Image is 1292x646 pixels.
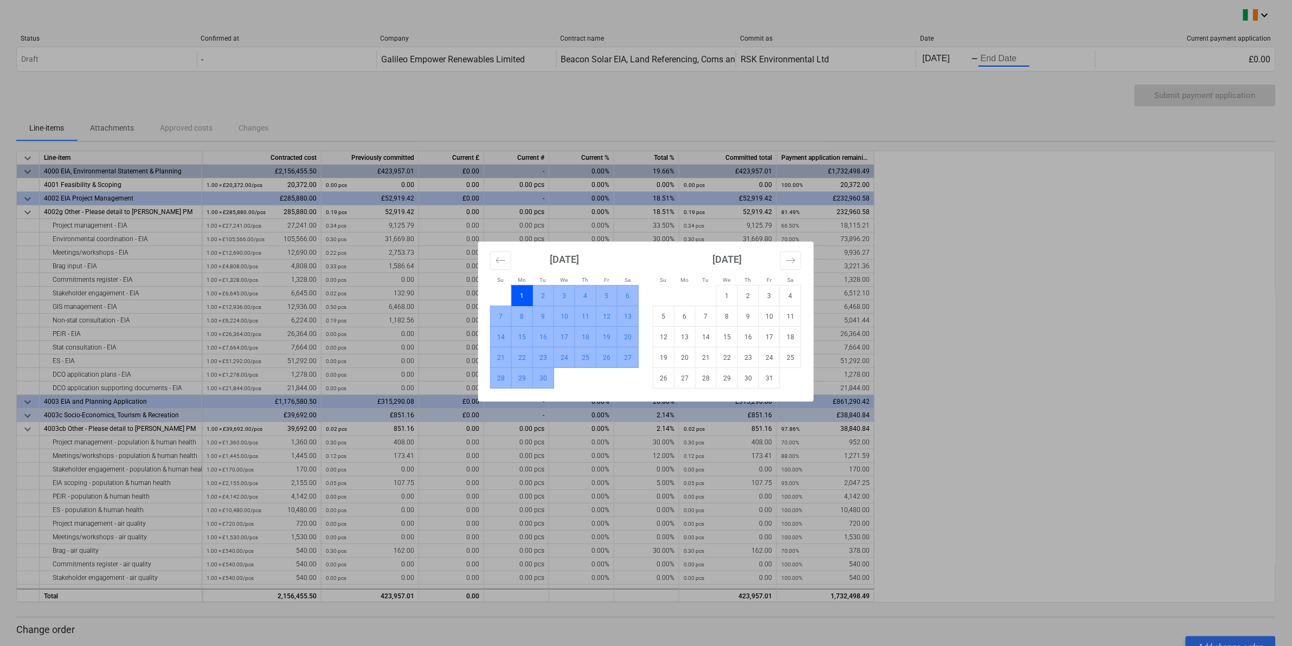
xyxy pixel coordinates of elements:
small: Tu [703,277,709,283]
div: Calendar [478,242,814,402]
td: Choose Thursday, September 25, 2025 as your check-out date. It's available. [575,347,596,368]
td: Choose Thursday, October 16, 2025 as your check-out date. It's available. [738,327,759,347]
small: Tu [540,277,547,283]
td: Choose Monday, October 6, 2025 as your check-out date. It's available. [674,306,696,327]
td: Choose Wednesday, September 3, 2025 as your check-out date. It's available. [554,286,575,306]
td: Choose Saturday, September 27, 2025 as your check-out date. It's available. [618,347,639,368]
small: Sa [787,277,793,283]
td: Choose Monday, October 27, 2025 as your check-out date. It's available. [674,368,696,389]
td: Choose Friday, October 17, 2025 as your check-out date. It's available. [759,327,780,347]
td: Choose Tuesday, September 9, 2025 as your check-out date. It's available. [533,306,554,327]
td: Choose Sunday, October 5, 2025 as your check-out date. It's available. [653,306,674,327]
small: Th [745,277,751,283]
td: Choose Tuesday, October 14, 2025 as your check-out date. It's available. [696,327,717,347]
small: We [561,277,568,283]
td: Choose Thursday, October 30, 2025 as your check-out date. It's available. [738,368,759,389]
td: Choose Tuesday, October 21, 2025 as your check-out date. It's available. [696,347,717,368]
td: Choose Tuesday, October 28, 2025 as your check-out date. It's available. [696,368,717,389]
td: Choose Friday, September 19, 2025 as your check-out date. It's available. [596,327,618,347]
td: Choose Wednesday, September 24, 2025 as your check-out date. It's available. [554,347,575,368]
td: Choose Friday, October 3, 2025 as your check-out date. It's available. [759,286,780,306]
td: Choose Friday, October 10, 2025 as your check-out date. It's available. [759,306,780,327]
td: Choose Thursday, October 2, 2025 as your check-out date. It's available. [738,286,759,306]
td: Choose Saturday, October 18, 2025 as your check-out date. It's available. [780,327,801,347]
td: Choose Wednesday, October 8, 2025 as your check-out date. It's available. [717,306,738,327]
td: Choose Tuesday, September 16, 2025 as your check-out date. It's available. [533,327,554,347]
small: Su [498,277,504,283]
td: Choose Tuesday, October 7, 2025 as your check-out date. It's available. [696,306,717,327]
small: Th [582,277,589,283]
td: Choose Monday, September 22, 2025 as your check-out date. It's available. [512,347,533,368]
button: Move forward to switch to the next month. [780,251,801,270]
td: Choose Saturday, October 4, 2025 as your check-out date. It's available. [780,286,801,306]
td: Choose Thursday, September 11, 2025 as your check-out date. It's available. [575,306,596,327]
td: Choose Thursday, October 9, 2025 as your check-out date. It's available. [738,306,759,327]
td: Choose Sunday, September 7, 2025 as your check-out date. It's available. [491,306,512,327]
td: Choose Sunday, September 28, 2025 as your check-out date. It's available. [491,368,512,389]
small: Mo [518,277,526,283]
td: Choose Saturday, September 6, 2025 as your check-out date. It's available. [618,286,639,306]
td: Choose Sunday, September 14, 2025 as your check-out date. It's available. [491,327,512,347]
td: Choose Friday, September 12, 2025 as your check-out date. It's available. [596,306,618,327]
td: Choose Monday, October 13, 2025 as your check-out date. It's available. [674,327,696,347]
td: Choose Saturday, October 25, 2025 as your check-out date. It's available. [780,347,801,368]
td: Choose Monday, September 29, 2025 as your check-out date. It's available. [512,368,533,389]
td: Choose Wednesday, October 15, 2025 as your check-out date. It's available. [717,327,738,347]
small: We [723,277,731,283]
td: Choose Saturday, October 11, 2025 as your check-out date. It's available. [780,306,801,327]
td: Choose Wednesday, September 10, 2025 as your check-out date. It's available. [554,306,575,327]
td: Choose Wednesday, October 29, 2025 as your check-out date. It's available. [717,368,738,389]
small: Mo [680,277,689,283]
strong: [DATE] [712,254,742,265]
td: Choose Tuesday, September 23, 2025 as your check-out date. It's available. [533,347,554,368]
small: Fr [604,277,609,283]
strong: [DATE] [550,254,579,265]
td: Selected. Monday, September 1, 2025 [512,286,533,306]
button: Move backward to switch to the previous month. [490,251,511,270]
small: Su [660,277,667,283]
td: Choose Friday, October 31, 2025 as your check-out date. It's available. [759,368,780,389]
td: Choose Saturday, September 13, 2025 as your check-out date. It's available. [618,306,639,327]
td: Choose Monday, September 15, 2025 as your check-out date. It's available. [512,327,533,347]
td: Choose Thursday, September 4, 2025 as your check-out date. It's available. [575,286,596,306]
td: Choose Wednesday, October 1, 2025 as your check-out date. It's available. [717,286,738,306]
td: Choose Monday, September 8, 2025 as your check-out date. It's available. [512,306,533,327]
td: Choose Sunday, October 12, 2025 as your check-out date. It's available. [653,327,674,347]
small: Sa [625,277,631,283]
td: Choose Friday, September 5, 2025 as your check-out date. It's available. [596,286,618,306]
td: Choose Thursday, October 23, 2025 as your check-out date. It's available. [738,347,759,368]
td: Choose Sunday, October 26, 2025 as your check-out date. It's available. [653,368,674,389]
td: Choose Wednesday, September 17, 2025 as your check-out date. It's available. [554,327,575,347]
td: Choose Sunday, October 19, 2025 as your check-out date. It's available. [653,347,674,368]
td: Choose Monday, October 20, 2025 as your check-out date. It's available. [674,347,696,368]
td: Choose Tuesday, September 2, 2025 as your check-out date. It's available. [533,286,554,306]
td: Choose Sunday, September 21, 2025 as your check-out date. It's available. [491,347,512,368]
td: Choose Saturday, September 20, 2025 as your check-out date. It's available. [618,327,639,347]
td: Choose Tuesday, September 30, 2025 as your check-out date. It's available. [533,368,554,389]
td: Choose Friday, September 26, 2025 as your check-out date. It's available. [596,347,618,368]
td: Choose Friday, October 24, 2025 as your check-out date. It's available. [759,347,780,368]
td: Choose Wednesday, October 22, 2025 as your check-out date. It's available. [717,347,738,368]
td: Choose Thursday, September 18, 2025 as your check-out date. It's available. [575,327,596,347]
small: Fr [767,277,772,283]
